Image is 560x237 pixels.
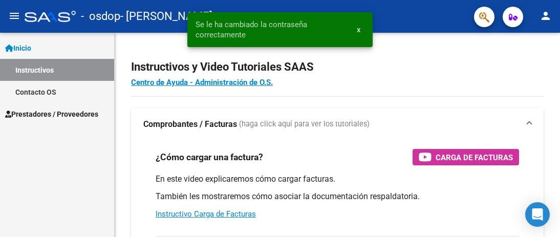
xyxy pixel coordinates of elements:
a: Instructivo Carga de Facturas [156,209,256,219]
span: Se le ha cambiado la contraseña correctamente [196,19,344,40]
span: (haga click aquí para ver los tutoriales) [239,119,370,130]
span: - [PERSON_NAME] [120,5,212,28]
span: Inicio [5,42,31,54]
span: Carga de Facturas [436,151,513,164]
a: Centro de Ayuda - Administración de O.S. [131,78,273,87]
button: x [349,20,369,39]
strong: Comprobantes / Facturas [143,119,237,130]
p: En este video explicaremos cómo cargar facturas. [156,174,519,185]
span: x [357,25,360,34]
h3: ¿Cómo cargar una factura? [156,150,263,164]
mat-expansion-panel-header: Comprobantes / Facturas (haga click aquí para ver los tutoriales) [131,108,544,141]
p: También les mostraremos cómo asociar la documentación respaldatoria. [156,191,519,202]
span: - osdop [81,5,120,28]
span: Prestadores / Proveedores [5,109,98,120]
mat-icon: person [540,10,552,22]
div: Open Intercom Messenger [525,202,550,227]
button: Carga de Facturas [413,149,519,165]
h2: Instructivos y Video Tutoriales SAAS [131,57,544,77]
mat-icon: menu [8,10,20,22]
